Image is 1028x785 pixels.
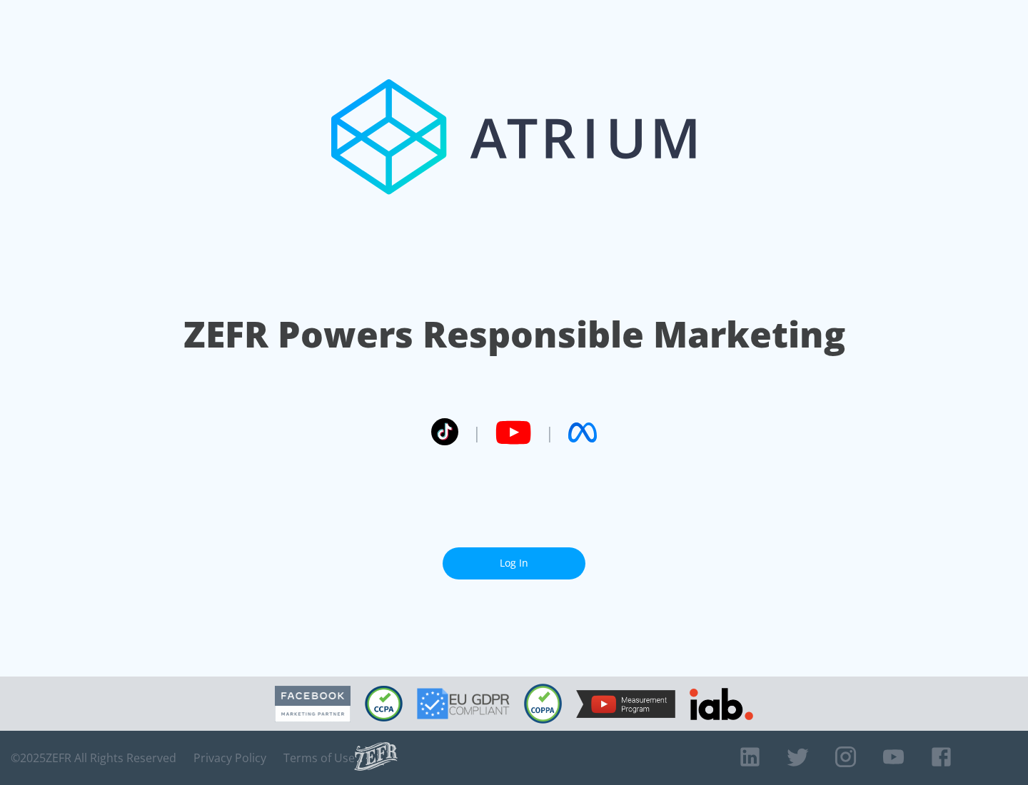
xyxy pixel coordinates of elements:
a: Privacy Policy [193,751,266,765]
span: | [473,422,481,443]
span: © 2025 ZEFR All Rights Reserved [11,751,176,765]
img: CCPA Compliant [365,686,403,721]
img: YouTube Measurement Program [576,690,675,718]
img: GDPR Compliant [417,688,510,719]
a: Log In [443,547,585,579]
h1: ZEFR Powers Responsible Marketing [183,310,845,359]
img: Facebook Marketing Partner [275,686,351,722]
img: IAB [690,688,753,720]
a: Terms of Use [283,751,355,765]
img: COPPA Compliant [524,684,562,724]
span: | [545,422,554,443]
